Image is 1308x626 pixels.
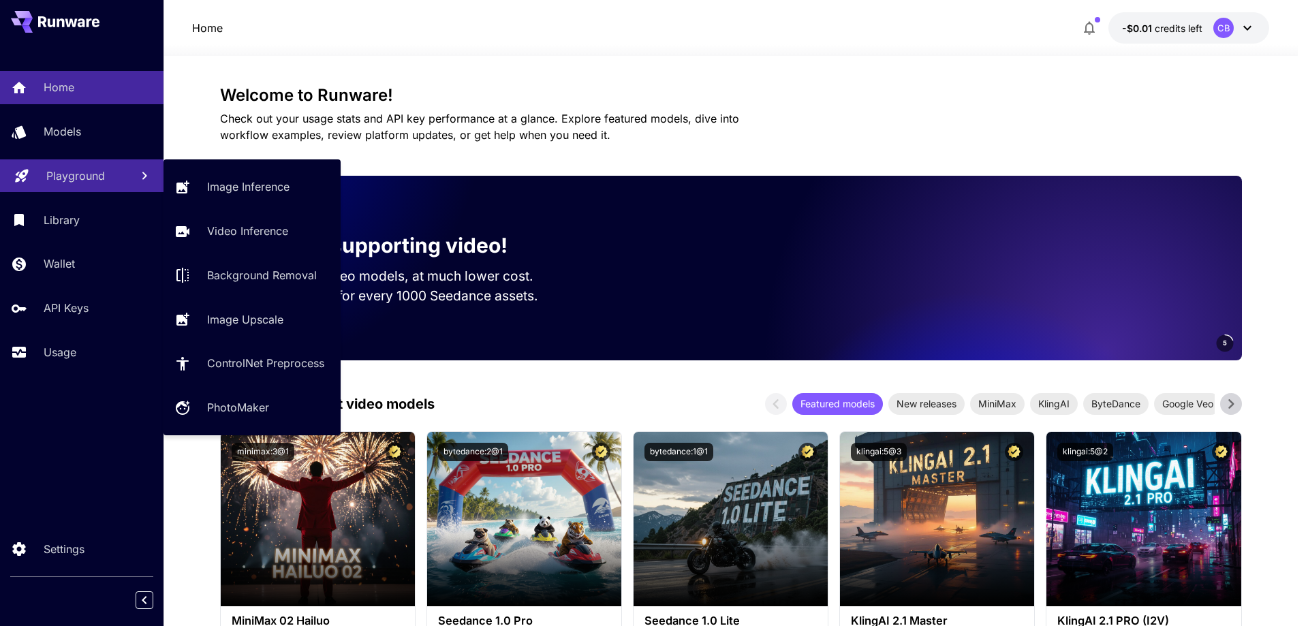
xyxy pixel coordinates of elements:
[1005,443,1023,461] button: Certified Model – Vetted for best performance and includes a commercial license.
[44,123,81,140] p: Models
[220,112,739,142] span: Check out your usage stats and API key performance at a glance. Explore featured models, dive int...
[798,443,817,461] button: Certified Model – Vetted for best performance and includes a commercial license.
[136,591,153,609] button: Collapse sidebar
[851,443,907,461] button: klingai:5@3
[970,396,1025,411] span: MiniMax
[242,266,559,286] p: Run the best video models, at much lower cost.
[1223,338,1227,348] span: 5
[163,215,341,248] a: Video Inference
[280,230,508,261] p: Now supporting video!
[221,432,415,606] img: alt
[207,223,288,239] p: Video Inference
[146,588,163,612] div: Collapse sidebar
[1083,396,1149,411] span: ByteDance
[644,443,713,461] button: bytedance:1@1
[44,255,75,272] p: Wallet
[232,443,294,461] button: minimax:3@1
[163,170,341,204] a: Image Inference
[163,302,341,336] a: Image Upscale
[1122,21,1202,35] div: -$0.0105
[634,432,828,606] img: alt
[163,259,341,292] a: Background Removal
[1213,18,1234,38] div: CB
[438,443,508,461] button: bytedance:2@1
[207,178,290,195] p: Image Inference
[207,399,269,416] p: PhotoMaker
[840,432,1034,606] img: alt
[427,432,621,606] img: alt
[163,391,341,424] a: PhotoMaker
[192,20,223,36] p: Home
[1155,22,1202,34] span: credits left
[792,396,883,411] span: Featured models
[46,168,105,184] p: Playground
[1030,396,1078,411] span: KlingAI
[207,355,324,371] p: ControlNet Preprocess
[192,20,223,36] nav: breadcrumb
[44,300,89,316] p: API Keys
[44,344,76,360] p: Usage
[207,267,317,283] p: Background Removal
[242,286,559,306] p: Save up to $50 for every 1000 Seedance assets.
[888,396,965,411] span: New releases
[44,541,84,557] p: Settings
[44,212,80,228] p: Library
[592,443,610,461] button: Certified Model – Vetted for best performance and includes a commercial license.
[386,443,404,461] button: Certified Model – Vetted for best performance and includes a commercial license.
[1154,396,1221,411] span: Google Veo
[1108,12,1269,44] button: -$0.0105
[1212,443,1230,461] button: Certified Model – Vetted for best performance and includes a commercial license.
[207,311,283,328] p: Image Upscale
[1122,22,1155,34] span: -$0.01
[44,79,74,95] p: Home
[163,347,341,380] a: ControlNet Preprocess
[1057,443,1113,461] button: klingai:5@2
[220,86,1242,105] h3: Welcome to Runware!
[1046,432,1241,606] img: alt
